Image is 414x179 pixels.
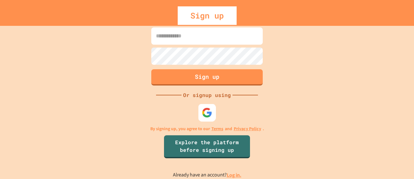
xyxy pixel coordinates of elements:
div: Or signup using [182,91,232,99]
div: Sign up [178,6,237,25]
p: Already have an account? [173,171,241,179]
a: Privacy Policy [234,125,261,132]
img: google-icon.svg [202,108,212,118]
button: Sign up [151,69,263,86]
a: Explore the platform before signing up [164,135,250,158]
a: Terms [211,125,223,132]
p: By signing up, you agree to our and . [150,125,264,132]
a: Log in. [227,172,241,178]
